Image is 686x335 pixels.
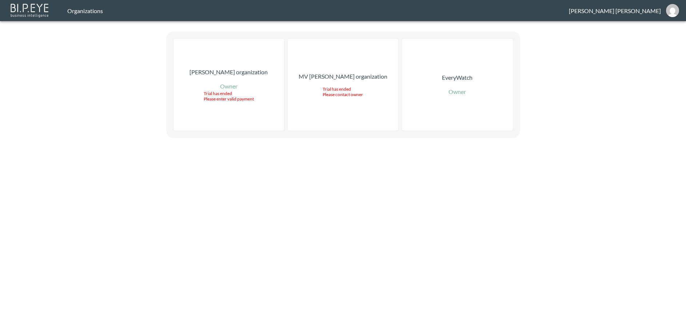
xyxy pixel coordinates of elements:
[661,2,684,19] button: nadia@everywatch.com
[569,7,661,14] div: [PERSON_NAME] [PERSON_NAME]
[442,73,472,82] p: EveryWatch
[204,91,254,102] div: Trial has ended Please enter valid payment
[666,4,679,17] img: 9ae4faac68395b5c9d502858781743d4
[220,82,238,91] p: Owner
[299,72,387,81] p: MV [PERSON_NAME] organization
[190,68,268,76] p: [PERSON_NAME] organization
[67,7,569,14] div: Organizations
[323,86,363,97] div: Trial has ended Please contact owner
[448,87,466,96] p: Owner
[9,2,51,18] img: bipeye-logo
